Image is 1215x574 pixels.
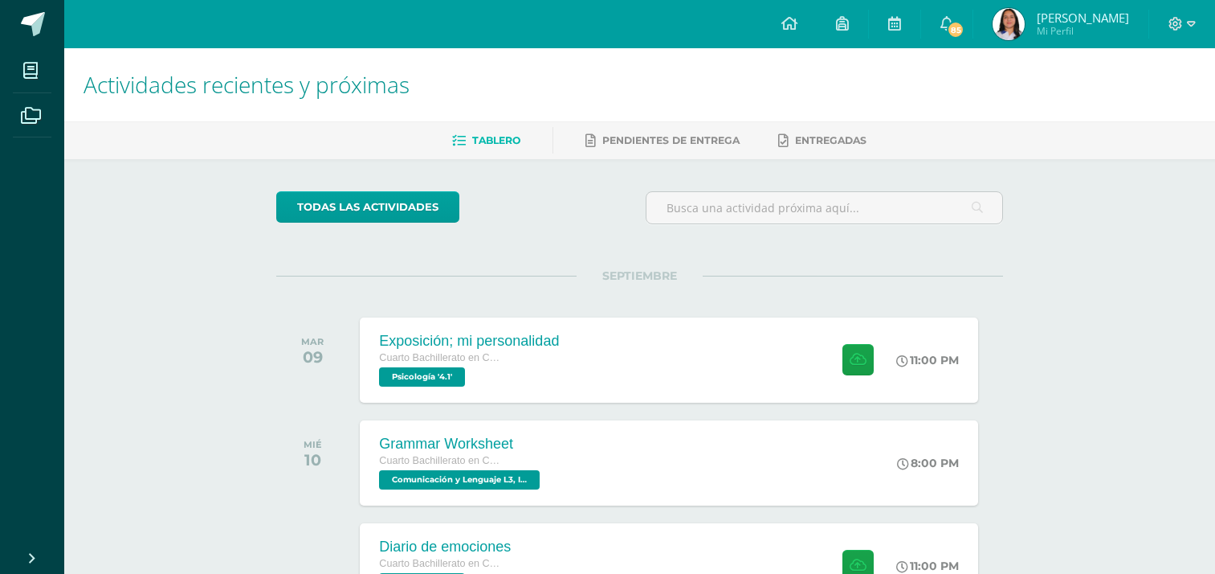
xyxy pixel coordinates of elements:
[472,134,520,146] span: Tablero
[1037,10,1129,26] span: [PERSON_NAME]
[379,333,559,350] div: Exposición; mi personalidad
[379,455,499,466] span: Cuarto Bachillerato en Ciencias y Letras
[276,191,459,223] a: todas las Actividades
[304,450,322,469] div: 10
[304,439,322,450] div: MIÉ
[947,21,964,39] span: 85
[379,539,511,556] div: Diario de emociones
[585,128,740,154] a: Pendientes de entrega
[577,269,703,283] span: SEPTIEMBRE
[1037,24,1129,38] span: Mi Perfil
[379,352,499,363] span: Cuarto Bachillerato en Ciencias y Letras
[301,347,324,367] div: 09
[646,192,1002,223] input: Busca una actividad próxima aquí...
[379,558,499,569] span: Cuarto Bachillerato en Ciencias y Letras
[84,69,410,100] span: Actividades recientes y próximas
[301,336,324,347] div: MAR
[379,367,465,387] span: Psicología '4.1'
[452,128,520,154] a: Tablero
[778,128,866,154] a: Entregadas
[379,436,544,453] div: Grammar Worksheet
[993,8,1025,40] img: 46872c247081027bb6dc26fee6c19cb3.png
[896,559,959,573] div: 11:00 PM
[795,134,866,146] span: Entregadas
[602,134,740,146] span: Pendientes de entrega
[896,353,959,367] div: 11:00 PM
[379,470,540,490] span: Comunicación y Lenguaje L3, Inglés 4 'Inglés - Intermedio "A"'
[897,456,959,470] div: 8:00 PM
